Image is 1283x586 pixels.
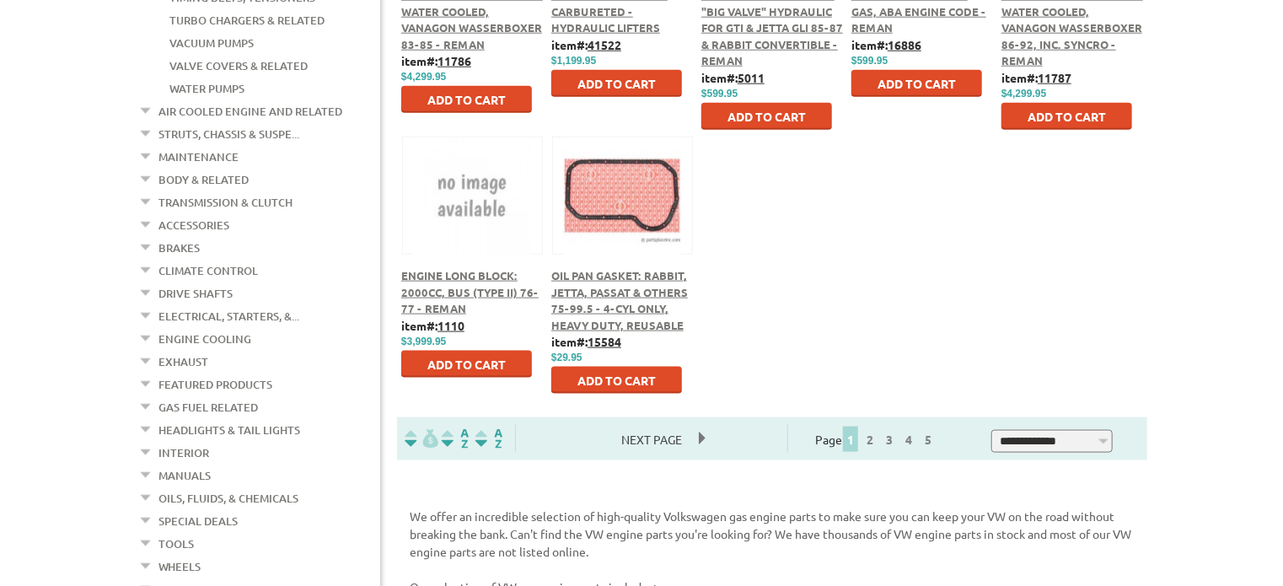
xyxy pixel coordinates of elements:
img: filterpricelow.svg [405,429,438,449]
a: Special Deals [158,510,238,532]
b: item#: [401,53,471,68]
u: 16886 [888,37,921,52]
button: Add to Cart [401,86,532,113]
u: 11787 [1038,70,1071,85]
a: Next Page [604,432,699,447]
a: Accessories [158,214,229,236]
span: $4,299.95 [401,71,446,83]
a: 2 [862,432,878,447]
a: Headlights & Tail Lights [158,419,300,441]
a: Interior [158,442,209,464]
a: Vacuum Pumps [169,32,254,54]
span: Add to Cart [727,109,806,124]
span: 1 [843,427,858,452]
span: Add to Cart [878,76,956,91]
span: Add to Cart [427,357,506,372]
a: Brakes [158,237,200,259]
a: 5 [921,432,936,447]
button: Add to Cart [701,103,832,130]
a: Turbo Chargers & Related [169,9,325,31]
a: Drive Shafts [158,282,233,304]
span: Next Page [604,427,699,452]
button: Add to Cart [551,367,682,394]
u: 1110 [438,318,464,333]
a: Oil Pan Gasket: Rabbit, Jetta, Passat & Others 75-99.5 - 4-Cyl Only, Heavy Duty, Reusable [551,268,688,332]
b: item#: [551,37,621,52]
span: $599.95 [701,88,738,99]
a: Electrical, Starters, &... [158,305,299,327]
a: Engine Long Block: 2000cc, Bus (Type II) 76-77 - Reman [401,268,539,315]
p: We offer an incredible selection of high-quality Volkswagen gas engine parts to make sure you can... [410,508,1135,561]
b: item#: [701,70,765,85]
span: Add to Cart [1028,109,1106,124]
span: $1,199.95 [551,55,596,67]
button: Add to Cart [401,351,532,378]
a: Maintenance [158,146,239,168]
a: Climate Control [158,260,258,282]
a: Body & Related [158,169,249,191]
span: Add to Cart [577,373,656,388]
a: Featured Products [158,374,272,395]
u: 41522 [588,37,621,52]
a: Tools [158,533,194,555]
a: Struts, Chassis & Suspe... [158,123,299,145]
a: Water Pumps [169,78,244,99]
a: Gas Fuel Related [158,396,258,418]
b: item#: [1001,70,1071,85]
a: Manuals [158,465,211,487]
img: Sort by Headline [438,429,472,449]
a: Valve Covers & Related [169,55,308,77]
b: item#: [851,37,921,52]
span: $3,999.95 [401,336,446,347]
a: Oils, Fluids, & Chemicals [158,487,298,509]
u: 15584 [588,334,621,349]
b: item#: [401,318,464,333]
span: $29.95 [551,352,582,363]
a: 4 [901,432,916,447]
span: Add to Cart [427,92,506,107]
img: Sort by Sales Rank [472,429,506,449]
u: 11786 [438,53,471,68]
button: Add to Cart [851,70,982,97]
span: $4,299.95 [1001,88,1046,99]
a: Air Cooled Engine and Related [158,100,342,122]
a: Engine Cooling [158,328,251,350]
a: Exhaust [158,351,208,373]
span: Add to Cart [577,76,656,91]
a: 3 [882,432,897,447]
b: item#: [551,334,621,349]
div: Page [787,425,964,453]
button: Add to Cart [551,70,682,97]
a: Wheels [158,556,201,578]
u: 5011 [738,70,765,85]
span: $599.95 [851,55,888,67]
a: Transmission & Clutch [158,191,293,213]
button: Add to Cart [1001,103,1132,130]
